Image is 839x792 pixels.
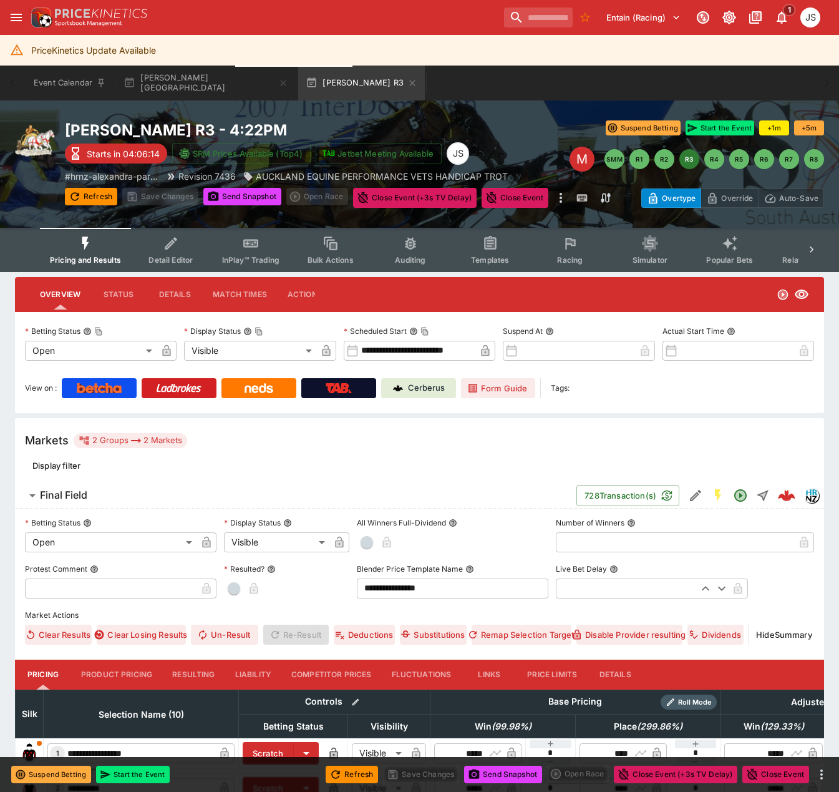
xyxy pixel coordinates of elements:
img: jetbet-logo.svg [323,147,335,160]
h5: Markets [25,433,69,447]
button: R3 [679,149,699,169]
button: Copy To Clipboard [255,327,263,336]
button: Betting StatusCopy To Clipboard [83,327,92,336]
button: more [814,767,829,782]
button: Override [701,188,759,208]
button: 728Transaction(s) [576,485,679,506]
label: Tags: [551,378,570,398]
p: Protest Comment [25,564,87,574]
div: Edit Meeting [570,147,594,172]
a: 23da3348-f631-4c6e-b770-3358f2d9944f [774,483,799,508]
button: Copy To Clipboard [94,327,103,336]
button: Documentation [744,6,767,29]
span: Place(299.86%) [600,719,696,734]
button: Details [587,660,643,690]
p: Betting Status [25,517,80,528]
span: Simulator [633,255,667,265]
span: Visibility [357,719,422,734]
button: Match Times [203,280,277,310]
p: Override [721,192,753,205]
button: Close Event (+3s TV Delay) [614,766,737,783]
button: Copy To Clipboard [420,327,429,336]
img: PriceKinetics [55,9,147,18]
div: hrnz [804,488,819,503]
button: Blender Price Template Name [465,565,474,574]
button: R7 [779,149,799,169]
span: Related Events [782,255,837,265]
div: Event type filters [40,228,799,272]
button: Details [147,280,203,310]
span: 1 [783,4,796,16]
button: Substitutions [400,625,466,645]
button: R6 [754,149,774,169]
th: Controls [239,690,430,714]
button: R5 [729,149,749,169]
button: Scheduled StartCopy To Clipboard [409,327,418,336]
button: Straight [752,484,774,507]
span: 1 [54,749,62,758]
button: Betting Status [83,519,92,527]
button: Number of Winners [627,519,636,527]
span: Re-Result [263,625,329,645]
button: Auto-Save [759,188,824,208]
button: Edit Detail [684,484,707,507]
p: AUCKLAND EQUINE PERFORMANCE VETS HANDICAP TROT [256,170,508,183]
span: InPlay™ Trading [222,255,279,265]
div: Visible [224,532,329,552]
div: Open [25,532,196,552]
p: Betting Status [25,326,80,336]
a: Cerberus [381,378,456,398]
p: Suspend At [503,326,543,336]
button: open drawer [5,6,27,29]
div: John Seaton [800,7,820,27]
button: R2 [654,149,674,169]
svg: Open [777,288,789,301]
div: Open [25,341,157,361]
div: Base Pricing [543,694,607,710]
p: Live Bet Delay [556,564,607,574]
p: Number of Winners [556,517,624,528]
svg: Visible [794,287,809,302]
button: Select Tenant [599,7,688,27]
label: View on : [25,378,57,398]
button: Bulk edit [347,694,364,710]
button: Event Calendar [26,66,114,100]
button: Status [90,280,147,310]
button: Fluctuations [382,660,462,690]
span: Detail Editor [148,255,193,265]
button: Dividends [687,625,744,645]
button: Live Bet Delay [609,565,618,574]
button: Send Snapshot [203,188,281,205]
div: 23da3348-f631-4c6e-b770-3358f2d9944f [778,487,795,504]
button: Liability [225,660,281,690]
img: logo-cerberus--red.svg [778,487,795,504]
p: Scheduled Start [344,326,407,336]
button: +1m [759,120,789,135]
span: Bulk Actions [308,255,354,265]
button: Suspend At [545,327,554,336]
span: Auditing [395,255,425,265]
button: Competitor Prices [281,660,382,690]
p: Display Status [184,326,241,336]
span: Un-Result [191,625,258,645]
button: Overtype [641,188,701,208]
a: Form Guide [461,378,535,398]
button: Price Limits [517,660,587,690]
span: Templates [471,255,509,265]
button: Actual Start Time [727,327,735,336]
button: Scratch [243,742,294,765]
button: more [553,188,568,208]
button: SMM [604,149,624,169]
h2: Copy To Clipboard [65,120,508,140]
button: [PERSON_NAME] R3 [298,66,425,100]
button: Remap Selection Target [472,625,571,645]
span: Betting Status [250,719,337,734]
p: Display Status [224,517,281,528]
button: Suspend Betting [606,120,681,135]
button: Refresh [326,766,378,783]
img: hrnz [805,489,818,502]
button: Clear Results [25,625,92,645]
div: Show/hide Price Roll mode configuration. [661,695,717,710]
button: Open [729,484,752,507]
img: Sportsbook Management [55,21,122,26]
